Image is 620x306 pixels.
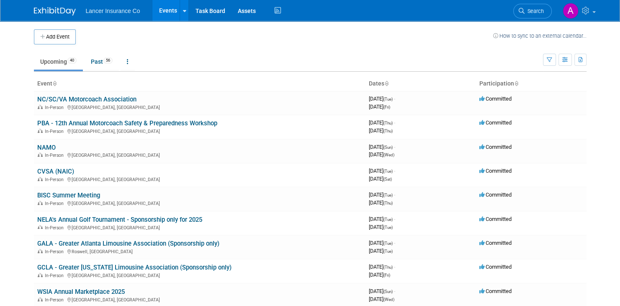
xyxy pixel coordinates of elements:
[369,144,395,150] span: [DATE]
[369,119,395,126] span: [DATE]
[394,288,395,294] span: -
[38,105,43,109] img: In-Person Event
[37,288,125,296] a: WSIA Annual Marketplace 2025
[37,272,362,278] div: [GEOGRAPHIC_DATA], [GEOGRAPHIC_DATA]
[383,193,393,197] span: (Tue)
[394,144,395,150] span: -
[479,119,512,126] span: Committed
[383,249,393,254] span: (Tue)
[45,153,66,158] span: In-Person
[384,80,388,87] a: Sort by Start Date
[369,264,395,270] span: [DATE]
[383,97,393,101] span: (Tue)
[383,129,393,133] span: (Thu)
[38,249,43,253] img: In-Person Event
[394,192,395,198] span: -
[369,168,395,174] span: [DATE]
[365,77,476,91] th: Dates
[383,289,393,294] span: (Sun)
[38,273,43,277] img: In-Person Event
[479,192,512,198] span: Committed
[103,57,113,64] span: 56
[369,240,395,246] span: [DATE]
[383,153,394,157] span: (Wed)
[37,240,219,247] a: GALA - Greater Atlanta Limousine Association (Sponsorship only)
[493,33,587,39] a: How to sync to an external calendar...
[369,224,393,230] span: [DATE]
[34,7,76,16] img: ExhibitDay
[383,241,393,246] span: (Tue)
[383,145,393,150] span: (Sun)
[45,129,66,134] span: In-Person
[45,225,66,231] span: In-Person
[52,80,57,87] a: Sort by Event Name
[383,297,394,302] span: (Wed)
[45,105,66,110] span: In-Person
[383,225,393,230] span: (Tue)
[37,248,362,254] div: Roswell, [GEOGRAPHIC_DATA]
[37,104,362,110] div: [GEOGRAPHIC_DATA], [GEOGRAPHIC_DATA]
[513,4,552,18] a: Search
[34,29,76,44] button: Add Event
[369,200,393,206] span: [DATE]
[45,201,66,206] span: In-Person
[479,96,512,102] span: Committed
[369,176,392,182] span: [DATE]
[67,57,77,64] span: 40
[37,127,362,134] div: [GEOGRAPHIC_DATA], [GEOGRAPHIC_DATA]
[45,297,66,303] span: In-Person
[38,129,43,133] img: In-Person Event
[86,8,140,14] span: Lancer Insurance Co
[383,121,393,125] span: (Thu)
[479,168,512,174] span: Committed
[369,151,394,158] span: [DATE]
[85,54,119,70] a: Past56
[37,192,100,199] a: BISC Summer Meeting
[479,264,512,270] span: Committed
[37,176,362,182] div: [GEOGRAPHIC_DATA], [GEOGRAPHIC_DATA]
[45,273,66,278] span: In-Person
[525,8,544,14] span: Search
[37,264,232,271] a: GCLA - Greater [US_STATE] Limousine Association (Sponsorship only)
[37,200,362,206] div: [GEOGRAPHIC_DATA], [GEOGRAPHIC_DATA]
[45,177,66,182] span: In-Person
[34,54,83,70] a: Upcoming40
[45,249,66,254] span: In-Person
[394,240,395,246] span: -
[369,296,394,302] span: [DATE]
[383,177,392,182] span: (Sat)
[369,96,395,102] span: [DATE]
[38,153,43,157] img: In-Person Event
[479,144,512,150] span: Committed
[563,3,579,19] img: Ann Barron
[383,201,393,205] span: (Thu)
[37,96,136,103] a: NC/SC/VA Motorcoach Association
[369,272,390,278] span: [DATE]
[394,119,395,126] span: -
[479,216,512,222] span: Committed
[476,77,587,91] th: Participation
[394,216,395,222] span: -
[37,216,202,223] a: NELA's Annual Golf Tournament - Sponsorship only for 2025
[38,177,43,181] img: In-Person Event
[383,169,393,174] span: (Tue)
[38,297,43,301] img: In-Person Event
[383,273,390,277] span: (Fri)
[369,248,393,254] span: [DATE]
[38,225,43,229] img: In-Person Event
[394,96,395,102] span: -
[394,264,395,270] span: -
[369,104,390,110] span: [DATE]
[369,192,395,198] span: [DATE]
[37,144,56,151] a: NAMO
[383,105,390,109] span: (Fri)
[383,217,393,222] span: (Tue)
[479,240,512,246] span: Committed
[37,168,74,175] a: CVSA (NAIC)
[369,216,395,222] span: [DATE]
[369,288,395,294] span: [DATE]
[369,127,393,134] span: [DATE]
[37,151,362,158] div: [GEOGRAPHIC_DATA], [GEOGRAPHIC_DATA]
[514,80,518,87] a: Sort by Participation Type
[37,119,217,127] a: PBA - 12th Annual Motorcoach Safety & Preparedness Workshop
